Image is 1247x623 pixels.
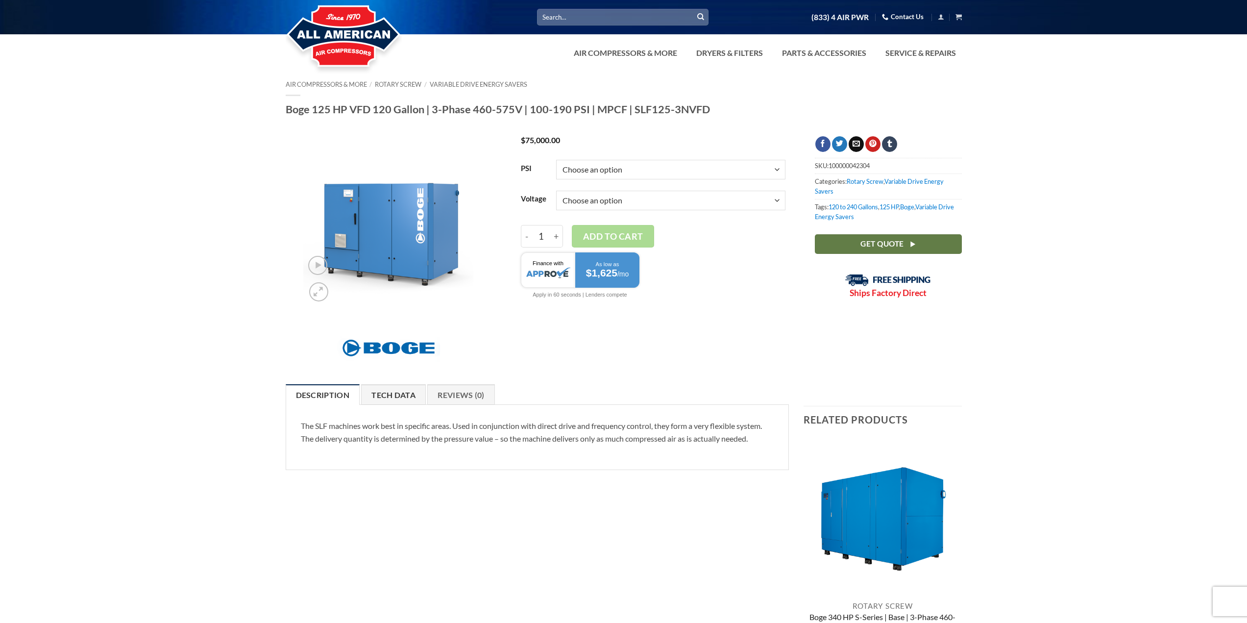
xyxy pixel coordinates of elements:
a: Service & Repairs [880,43,962,63]
a: 120 to 240 Gallons [829,203,878,211]
span: / [369,80,372,88]
a: Share on Facebook [815,136,831,152]
a: Contact Us [882,9,924,25]
span: / [424,80,427,88]
a: Reviews (0) [427,384,495,405]
a: Air Compressors & More [568,43,683,63]
a: Share on Twitter [832,136,847,152]
a: Login [938,11,944,23]
bdi: 75,000.00 [521,135,560,145]
a: View cart [955,11,962,23]
input: Reduce quantity of Boge 125 HP VFD 120 Gallon | 3-Phase 460-575V | 100-190 PSI | MPCF | SLF125-3NVFD [521,225,533,248]
span: Get Quote [860,238,904,250]
input: Product quantity [533,225,551,248]
h3: Related products [804,406,962,433]
span: 100000042304 [829,162,870,170]
img: Boge 125 HP VFD 120 Gallon | 3-Phase 460-575V | 100-190 PSI | MPCF | SLF125-3NVFD [303,136,473,306]
span: Categories: , [815,174,962,199]
a: Email to a Friend [849,136,864,152]
a: Open video in lightbox [308,256,327,275]
a: Description [286,384,360,405]
input: Increase quantity of Boge 125 HP VFD 120 Gallon | 3-Phase 460-575V | 100-190 PSI | MPCF | SLF125-... [550,225,563,248]
a: Air Compressors & More [286,80,367,88]
img: Free Shipping [845,274,931,286]
nav: Breadcrumb [286,81,962,88]
a: 125 HP [880,203,899,211]
a: Boge [900,203,914,211]
span: $ [521,135,525,145]
button: Submit [693,10,708,25]
label: Voltage [521,195,546,203]
a: Dryers & Filters [690,43,769,63]
label: PSI [521,165,546,173]
strong: Ships Factory Direct [850,288,927,298]
a: Rotary Screw [375,80,421,88]
img: Boge 340 HP S-Series | Base | 3-Phase 460-575V | 100-190 PSI | S341-3N [804,438,962,596]
button: Add to cart [572,225,654,248]
a: Share on Tumblr [882,136,897,152]
a: Get Quote [815,234,962,253]
a: Variable Drive Energy Savers [430,80,527,88]
a: Rotary Screw [847,177,883,185]
a: Tech Data [361,384,426,405]
img: Boge [337,334,440,362]
p: Rotary Screw [804,601,962,610]
a: (833) 4 AIR PWR [811,9,869,26]
span: Tags: , , , [815,199,962,224]
h1: Boge 125 HP VFD 120 Gallon | 3-Phase 460-575V | 100-190 PSI | MPCF | SLF125-3NVFD [286,102,962,116]
a: Parts & Accessories [776,43,872,63]
p: The SLF machines work best in specific areas. Used in conjunction with direct drive and frequency... [301,420,774,445]
a: Zoom [309,282,328,301]
span: SKU: [815,158,962,173]
input: Search… [537,9,709,25]
a: Pin on Pinterest [865,136,880,152]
